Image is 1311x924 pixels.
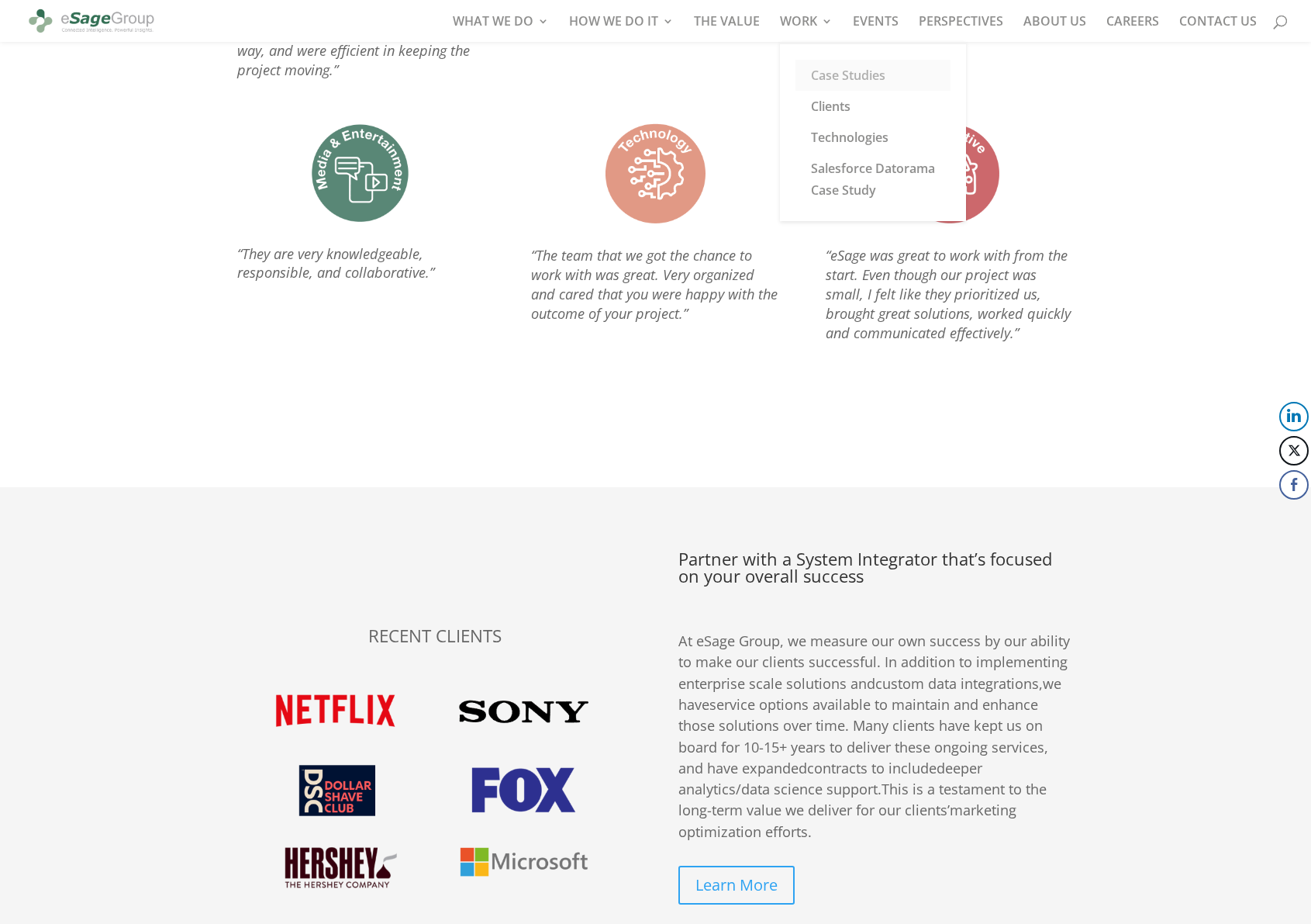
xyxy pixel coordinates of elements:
img: eSage Group [26,3,157,39]
a: EVENTS [853,16,899,42]
button: Twitter Share [1279,436,1309,465]
a: Clients [795,91,950,122]
button: LinkedIn Share [1279,402,1309,431]
a: PERSPECTIVES [919,16,1003,42]
span: custom data integrations, [875,674,1043,693]
span: we have [678,674,1061,714]
a: Technologies [795,122,950,153]
a: WORK [780,16,833,42]
button: Facebook Share [1279,470,1309,500]
p: RECENT CLIENTS [237,628,633,645]
h3: Partner with a System Integrator that’s focused on your overall success [678,550,1074,592]
span: service options available to maintain and enhance those solutions over time. Many clients have ke... [678,695,1048,777]
span: At eSage Group, we measure our own success by our ability to make our clients successful [678,632,1070,671]
a: ABOUT US [1023,16,1086,42]
i: “They are very knowledgeable, responsible, and collaborative.” [237,244,434,282]
a: Salesforce Datorama Case Study [795,153,950,206]
a: Learn More [678,866,795,905]
a: HOW WE DO IT [569,16,674,42]
a: Case Studies [795,60,950,91]
a: WHAT WE DO [453,16,549,42]
em: “The team that we got the chance to work with was great. Very organized and cared that you were h... [531,246,778,322]
a: CAREERS [1106,16,1159,42]
em: “eSage was great to work with from the start. Even though our project was small, I felt like they... [826,246,1071,341]
span: . In addition to implementing enterprise scale solutions and [678,652,1068,692]
a: THE VALUE [694,16,760,42]
span: contracts to include [807,759,937,777]
a: CONTACT US [1179,16,1257,42]
span: marketing optimization efforts. [678,801,1016,840]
